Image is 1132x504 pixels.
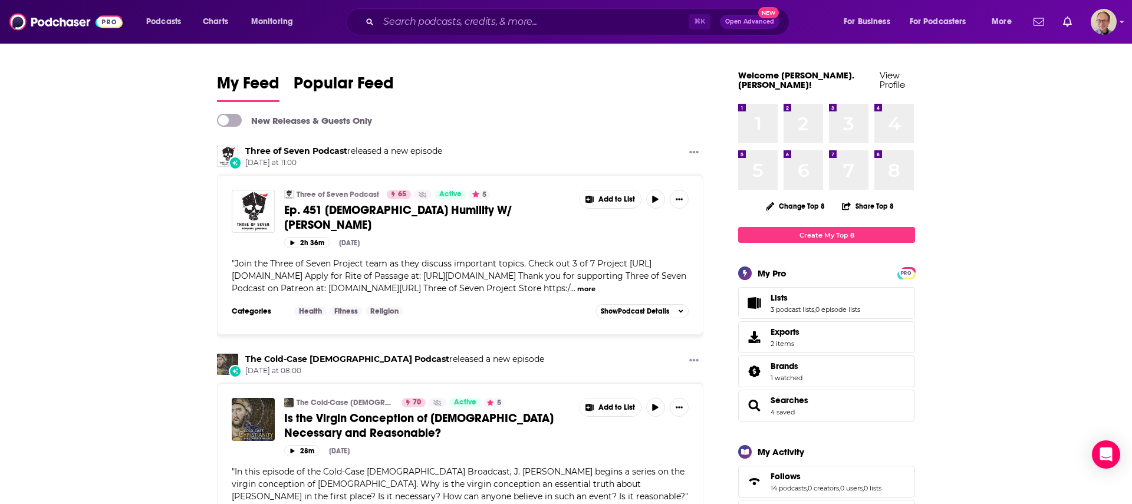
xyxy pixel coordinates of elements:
[742,363,766,380] a: Brands
[839,484,840,492] span: ,
[580,398,641,416] button: Show More Button
[217,73,279,100] span: My Feed
[195,12,235,31] a: Charts
[439,189,462,200] span: Active
[402,398,426,407] a: 70
[217,73,279,102] a: My Feed
[771,484,807,492] a: 14 podcasts
[771,361,802,371] a: Brands
[742,473,766,490] a: Follows
[251,14,293,30] span: Monitoring
[245,354,544,365] h3: released a new episode
[910,14,966,30] span: For Podcasters
[758,446,804,457] div: My Activity
[398,189,406,200] span: 65
[738,466,915,498] span: Follows
[807,484,808,492] span: ,
[284,445,320,456] button: 28m
[1058,12,1077,32] a: Show notifications dropdown
[232,190,275,233] img: Ep. 451 Gospel Humility W/ Brian Pierce
[840,484,863,492] a: 0 users
[284,398,294,407] img: The Cold-Case Christianity Podcast
[595,304,689,318] button: ShowPodcast Details
[670,190,689,209] button: Show More Button
[232,258,686,294] span: "
[1091,9,1117,35] span: Logged in as tommy.lynch
[759,199,832,213] button: Change Top 8
[232,398,275,441] img: Is the Virgin Conception of Jesus Necessary and Reasonable?
[138,12,196,31] button: open menu
[232,307,285,316] h3: Categories
[841,195,894,218] button: Share Top 8
[245,146,347,156] a: Three of Seven Podcast
[689,14,710,29] span: ⌘ K
[245,354,449,364] a: The Cold-Case Christianity Podcast
[229,365,242,378] div: New Episode
[9,11,123,33] img: Podchaser - Follow, Share and Rate Podcasts
[203,14,228,30] span: Charts
[357,8,801,35] div: Search podcasts, credits, & more...
[284,411,554,440] span: Is the Virgin Conception of [DEMOGRAPHIC_DATA] Necessary and Reasonable?
[232,258,686,294] span: Join the Three of Seven Project team as they discuss important topics. Check out 3 of 7 Project [...
[217,354,238,375] img: The Cold-Case Christianity Podcast
[771,471,881,482] a: Follows
[670,398,689,417] button: Show More Button
[742,295,766,311] a: Lists
[330,307,363,316] a: Fitness
[771,471,801,482] span: Follows
[232,466,685,502] span: In this episode of the Cold-Case [DEMOGRAPHIC_DATA] Broadcast, J. [PERSON_NAME] begins a series o...
[720,15,779,29] button: Open AdvancedNew
[844,14,890,30] span: For Business
[738,287,915,319] span: Lists
[1091,9,1117,35] img: User Profile
[598,195,635,204] span: Add to List
[771,395,808,406] a: Searches
[1091,9,1117,35] button: Show profile menu
[580,190,641,208] button: Show More Button
[229,156,242,169] div: New Episode
[758,268,787,279] div: My Pro
[469,190,490,199] button: 5
[899,269,913,278] span: PRO
[379,12,689,31] input: Search podcasts, credits, & more...
[814,305,815,314] span: ,
[738,321,915,353] a: Exports
[771,292,860,303] a: Lists
[217,146,238,167] img: Three of Seven Podcast
[771,340,799,348] span: 2 items
[880,70,905,90] a: View Profile
[738,390,915,421] span: Searches
[284,237,330,248] button: 2h 36m
[771,374,802,382] a: 1 watched
[449,398,481,407] a: Active
[725,19,774,25] span: Open Advanced
[771,292,788,303] span: Lists
[835,12,905,31] button: open menu
[366,307,403,316] a: Religion
[1029,12,1049,32] a: Show notifications dropdown
[284,203,571,232] a: Ep. 451 [DEMOGRAPHIC_DATA] Humility W/ [PERSON_NAME]
[297,398,394,407] a: The Cold-Case [DEMOGRAPHIC_DATA] Podcast
[435,190,466,199] a: Active
[284,411,571,440] a: Is the Virgin Conception of [DEMOGRAPHIC_DATA] Necessary and Reasonable?
[454,397,476,409] span: Active
[387,190,411,199] a: 65
[483,398,505,407] button: 5
[983,12,1026,31] button: open menu
[245,158,442,168] span: [DATE] at 11:00
[771,305,814,314] a: 3 podcast lists
[864,484,881,492] a: 0 lists
[863,484,864,492] span: ,
[232,466,688,502] span: " "
[685,146,703,160] button: Show More Button
[294,307,327,316] a: Health
[758,7,779,18] span: New
[738,355,915,387] span: Brands
[899,268,913,277] a: PRO
[284,190,294,199] a: Three of Seven Podcast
